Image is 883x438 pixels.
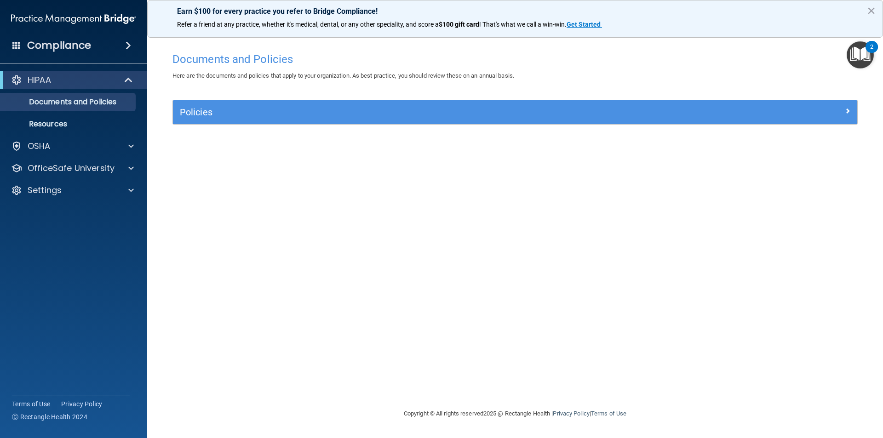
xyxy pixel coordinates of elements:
[28,163,115,174] p: OfficeSafe University
[12,399,50,409] a: Terms of Use
[177,21,439,28] span: Refer a friend at any practice, whether it's medical, dental, or any other speciality, and score a
[847,41,874,68] button: Open Resource Center, 2 new notifications
[347,399,683,428] div: Copyright © All rights reserved 2025 @ Rectangle Health | |
[6,119,132,129] p: Resources
[180,105,850,119] a: Policies
[439,21,479,28] strong: $100 gift card
[180,107,679,117] h5: Policies
[172,53,858,65] h4: Documents and Policies
[28,185,62,196] p: Settings
[870,47,873,59] div: 2
[172,72,514,79] span: Here are the documents and policies that apply to your organization. As best practice, you should...
[12,412,87,421] span: Ⓒ Rectangle Health 2024
[567,21,602,28] a: Get Started
[567,21,601,28] strong: Get Started
[11,74,133,85] a: HIPAA
[11,10,136,28] img: PMB logo
[28,141,51,152] p: OSHA
[28,74,51,85] p: HIPAA
[6,97,132,107] p: Documents and Policies
[479,21,567,28] span: ! That's what we call a win-win.
[11,185,134,196] a: Settings
[867,3,876,18] button: Close
[61,399,103,409] a: Privacy Policy
[27,39,91,52] h4: Compliance
[591,410,626,417] a: Terms of Use
[11,141,134,152] a: OSHA
[177,7,853,16] p: Earn $100 for every practice you refer to Bridge Compliance!
[553,410,589,417] a: Privacy Policy
[11,163,134,174] a: OfficeSafe University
